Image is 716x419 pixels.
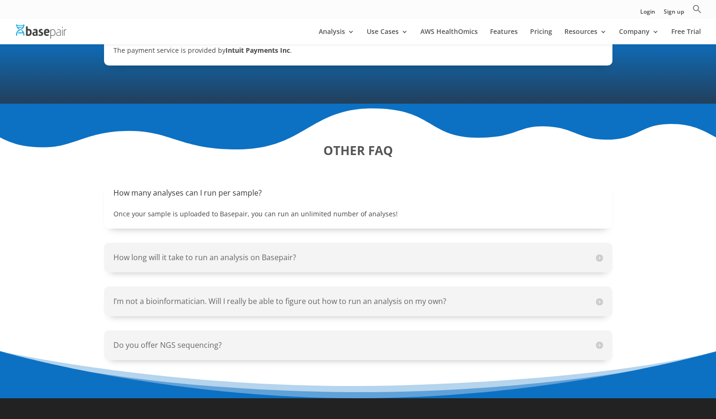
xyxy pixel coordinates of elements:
[692,4,702,14] svg: Search
[16,25,66,38] img: Basepair
[113,296,603,307] h5: I’m not a bioinformatician. Will I really be able to figure out how to run an analysis on my own?
[420,28,478,44] a: AWS HealthOmics
[619,28,659,44] a: Company
[113,340,603,351] h5: Do you offer NGS sequencing?
[113,252,603,263] h5: How long will it take to run an analysis on Basepair?
[530,28,552,44] a: Pricing
[692,4,702,19] a: Search Icon Link
[113,188,603,198] h5: How many analyses can I run per sample?
[323,142,393,159] strong: OTHER FAQ
[319,28,354,44] a: Analysis
[664,9,684,19] a: Sign up
[671,28,701,44] a: Free Trial
[640,9,655,19] a: Login
[669,372,705,408] iframe: Drift Widget Chat Controller
[490,28,518,44] a: Features
[113,209,398,218] span: Once your sample is uploaded to Basepair, you can run an unlimited number of analyses!
[225,46,290,55] strong: Intuit Payments Inc
[367,28,408,44] a: Use Cases
[113,45,603,56] p: The payment service is provided by .
[564,28,607,44] a: Resources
